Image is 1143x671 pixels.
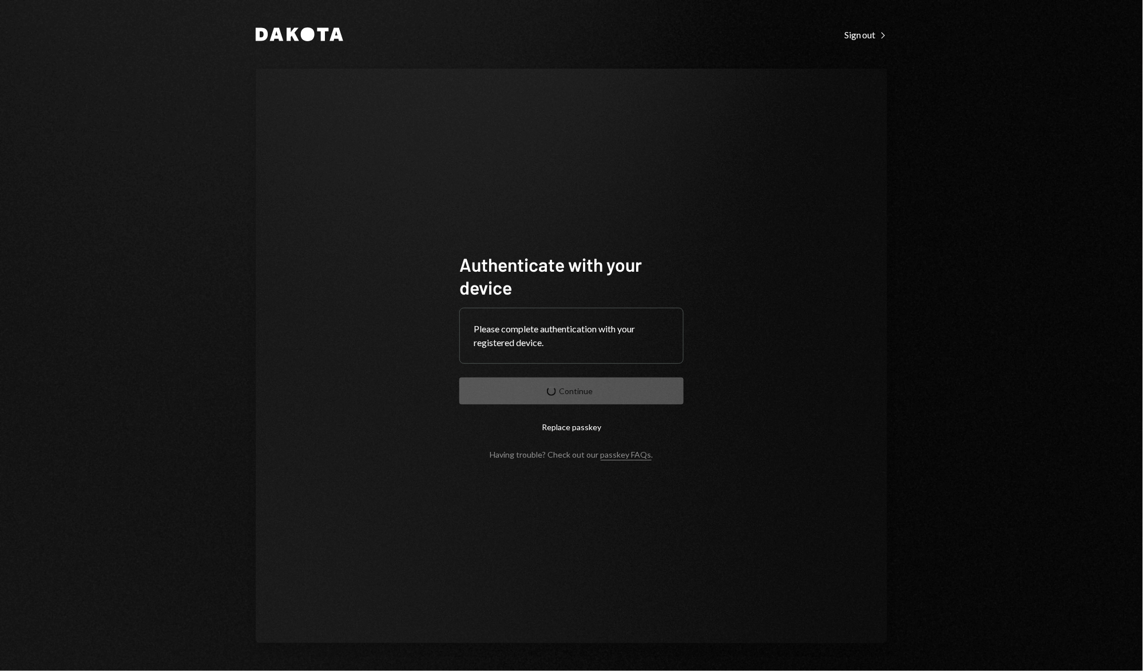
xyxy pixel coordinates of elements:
h1: Authenticate with your device [459,253,684,299]
div: Having trouble? Check out our . [490,450,653,459]
a: passkey FAQs [601,450,652,460]
div: Sign out [844,29,887,41]
a: Sign out [844,28,887,41]
div: Please complete authentication with your registered device. [474,322,669,350]
button: Replace passkey [459,414,684,440]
